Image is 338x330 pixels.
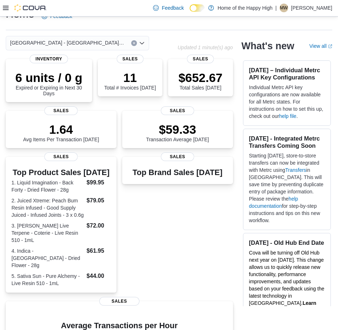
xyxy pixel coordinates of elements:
[178,70,223,85] p: $652.67
[249,239,325,246] h3: [DATE] - Old Hub End Date
[104,70,156,85] p: 11
[177,45,233,50] p: Updated 1 minute(s) ago
[328,44,332,49] svg: External link
[99,297,139,306] span: Sales
[249,152,325,224] p: Starting [DATE], store-to-store transfers can now be integrated with Metrc using in [GEOGRAPHIC_D...
[10,38,124,47] span: [GEOGRAPHIC_DATA] - [GEOGRAPHIC_DATA] - Fire & Flower
[30,55,68,63] span: Inventory
[161,106,194,115] span: Sales
[161,152,194,161] span: Sales
[178,70,223,91] div: Total Sales [DATE]
[104,70,156,91] div: Total # Invoices [DATE]
[11,197,84,219] dt: 2. Juiced Xtreme: Peach Bum Resin Infused - Good Supply Juiced - Infused Joints - 3 x 0.6g
[87,178,111,187] dd: $99.95
[280,4,287,12] span: MW
[87,247,111,255] dd: $61.95
[218,4,272,12] p: Home of the Happy High
[146,122,209,142] div: Transaction Average [DATE]
[275,4,277,12] p: |
[87,221,111,230] dd: $72.00
[44,106,78,115] span: Sales
[23,122,99,137] p: 1.64
[249,67,325,81] h3: [DATE] – Individual Metrc API Key Configurations
[11,168,111,177] h3: Top Product Sales [DATE]
[11,321,227,330] h4: Average Transactions per Hour
[14,4,47,12] img: Cova
[131,40,137,46] button: Clear input
[309,43,332,49] a: View allExternal link
[280,4,288,12] div: Matthew Willison
[190,4,205,12] input: Dark Mode
[242,40,294,52] h2: What's new
[87,272,111,280] dd: $44.00
[249,84,325,120] p: Individual Metrc API key configurations are now available for all Metrc states. For instructions ...
[150,1,186,15] a: Feedback
[23,122,99,142] div: Avg Items Per Transaction [DATE]
[11,272,84,287] dt: 5. Sativa Sun - Pure Alchemy - Live Resin 510 - 1mL
[162,4,184,12] span: Feedback
[87,196,111,205] dd: $79.05
[11,70,86,96] div: Expired or Expiring in Next 30 Days
[116,55,143,63] span: Sales
[11,70,86,85] p: 6 units / 0 g
[249,196,298,209] a: help documentation
[133,168,223,177] h3: Top Brand Sales [DATE]
[249,135,325,149] h3: [DATE] - Integrated Metrc Transfers Coming Soon
[11,222,84,244] dt: 3. [PERSON_NAME] Live Terpene - Coterie - Live Resin 510 - 1mL
[44,152,78,161] span: Sales
[139,40,145,46] button: Open list of options
[146,122,209,137] p: $59.33
[279,113,296,119] a: help file
[291,4,332,12] p: [PERSON_NAME]
[11,179,84,193] dt: 1. Liquid Imagination - Back Forty - Dried Flower - 28g
[249,250,324,306] span: Cova will be turning off Old Hub next year on [DATE]. This change allows us to quickly release ne...
[187,55,214,63] span: Sales
[285,167,306,173] a: Transfers
[11,247,84,269] dt: 4. Indica - [GEOGRAPHIC_DATA] - Dried Flower - 28g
